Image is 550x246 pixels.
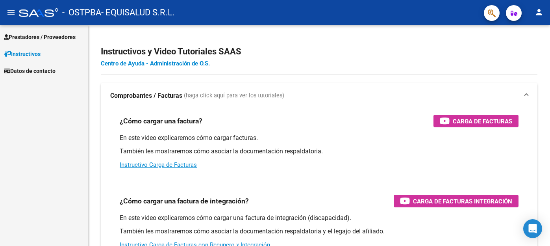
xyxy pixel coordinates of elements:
h3: ¿Cómo cargar una factura? [120,116,202,127]
span: - EQUISALUD S.R.L. [101,4,175,21]
span: Prestadores / Proveedores [4,33,76,41]
span: Carga de Facturas [453,116,512,126]
p: En este video explicaremos cómo cargar una factura de integración (discapacidad). [120,214,519,222]
h3: ¿Cómo cargar una factura de integración? [120,196,249,207]
p: También les mostraremos cómo asociar la documentación respaldatoria y el legajo del afiliado. [120,227,519,236]
a: Centro de Ayuda - Administración de O.S. [101,60,210,67]
strong: Comprobantes / Facturas [110,91,182,100]
span: Carga de Facturas Integración [413,196,512,206]
span: Datos de contacto [4,67,56,75]
p: En este video explicaremos cómo cargar facturas. [120,134,519,142]
p: También les mostraremos cómo asociar la documentación respaldatoria. [120,147,519,156]
mat-icon: person [534,7,544,17]
mat-expansion-panel-header: Comprobantes / Facturas (haga click aquí para ver los tutoriales) [101,83,537,108]
div: Open Intercom Messenger [523,219,542,238]
a: Instructivo Carga de Facturas [120,161,197,168]
button: Carga de Facturas [433,115,519,127]
button: Carga de Facturas Integración [394,195,519,207]
mat-icon: menu [6,7,16,17]
span: - OSTPBA [62,4,101,21]
span: Instructivos [4,50,41,58]
h2: Instructivos y Video Tutoriales SAAS [101,44,537,59]
span: (haga click aquí para ver los tutoriales) [184,91,284,100]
